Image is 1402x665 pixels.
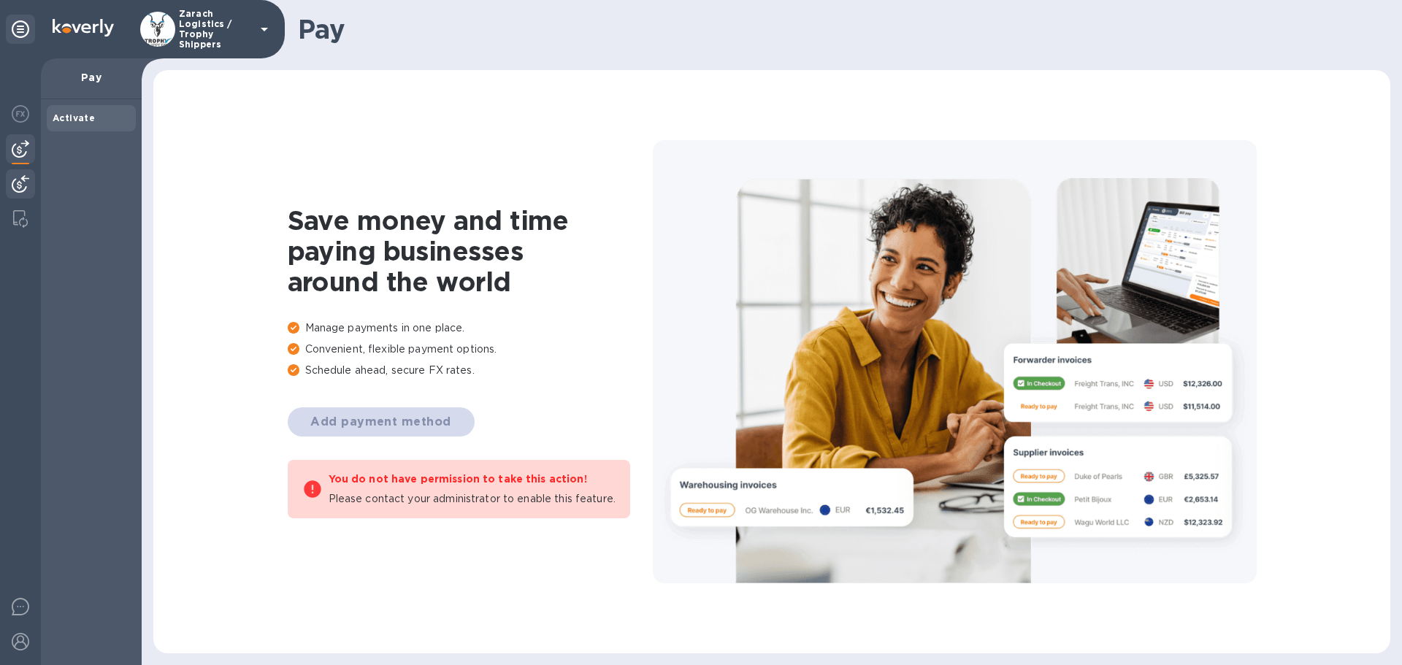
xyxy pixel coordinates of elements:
div: Unpin categories [6,15,35,44]
p: Please contact your administrator to enable this feature. [329,491,616,507]
p: Schedule ahead, secure FX rates. [288,363,653,378]
b: Activate [53,112,95,123]
h1: Save money and time paying businesses around the world [288,205,653,297]
p: Pay [53,70,130,85]
img: Logo [53,19,114,36]
img: Foreign exchange [12,105,29,123]
h1: Pay [298,14,1379,45]
p: Convenient, flexible payment options. [288,342,653,357]
p: Manage payments in one place. [288,320,653,336]
b: You do not have permission to take this action! [329,473,587,485]
p: Zarach Logistics / Trophy Shippers [179,9,252,50]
